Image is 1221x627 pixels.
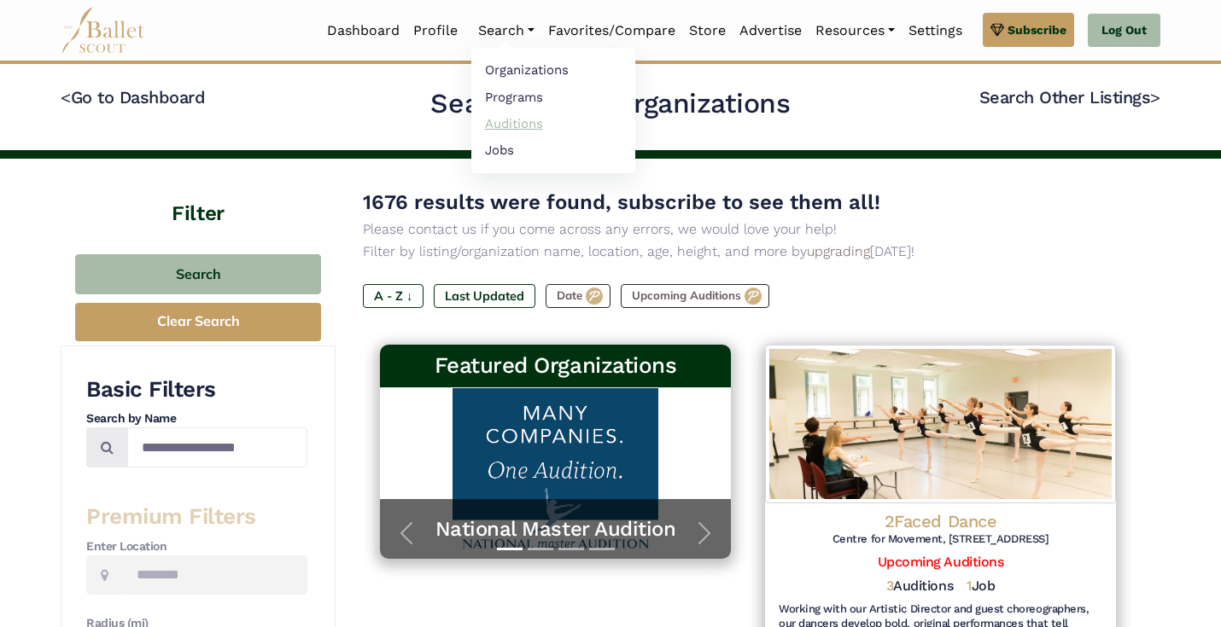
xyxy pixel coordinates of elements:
[765,345,1116,503] img: Logo
[86,538,307,555] h4: Enter Location
[779,510,1102,532] h4: 2Faced Dance
[397,516,714,543] a: National Master Audition
[979,87,1160,107] a: Search Other Listings>
[434,284,535,308] label: Last Updated
[75,303,321,341] button: Clear Search
[990,20,1004,39] img: gem.svg
[363,284,424,308] label: A - Z ↓
[983,13,1074,47] a: Subscribe
[430,86,790,122] h2: Search Ballet Organizations
[75,254,321,294] button: Search
[886,578,894,594] span: 3
[589,539,615,559] button: Slide 4
[363,241,1133,263] p: Filter by listing/organization name, location, age, height, and more by [DATE]!
[86,410,307,427] h4: Search by Name
[1150,86,1160,107] code: >
[558,539,584,559] button: Slide 3
[878,554,1003,570] a: Upcoming Auditions
[471,48,635,173] ul: Resources
[682,13,733,49] a: Store
[779,532,1102,547] h6: Centre for Movement, [STREET_ADDRESS]
[967,578,995,595] h5: Job
[807,243,870,259] a: upgrading
[61,87,205,107] a: <Go to Dashboard
[394,351,717,380] h3: Featured Organizations
[61,86,71,107] code: <
[471,84,635,110] a: Programs
[471,110,635,136] a: Auditions
[541,13,682,49] a: Favorites/Compare
[621,284,769,308] label: Upcoming Auditions
[497,539,523,559] button: Slide 1
[809,13,902,49] a: Resources
[122,555,307,595] input: Location
[733,13,809,49] a: Advertise
[86,502,307,531] h3: Premium Filters
[1008,20,1066,39] span: Subscribe
[902,13,969,49] a: Settings
[471,13,541,49] a: Search
[471,136,635,163] a: Jobs
[546,284,610,308] label: Date
[320,13,406,49] a: Dashboard
[127,427,307,467] input: Search by names...
[406,13,464,49] a: Profile
[86,375,307,404] h3: Basic Filters
[363,218,1133,241] p: Please contact us if you come across any errors, we would love your help!
[528,539,553,559] button: Slide 2
[471,57,635,84] a: Organizations
[363,190,880,214] span: 1676 results were found, subscribe to see them all!
[1088,14,1160,48] a: Log Out
[886,578,953,595] h5: Auditions
[967,578,972,594] span: 1
[61,159,336,229] h4: Filter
